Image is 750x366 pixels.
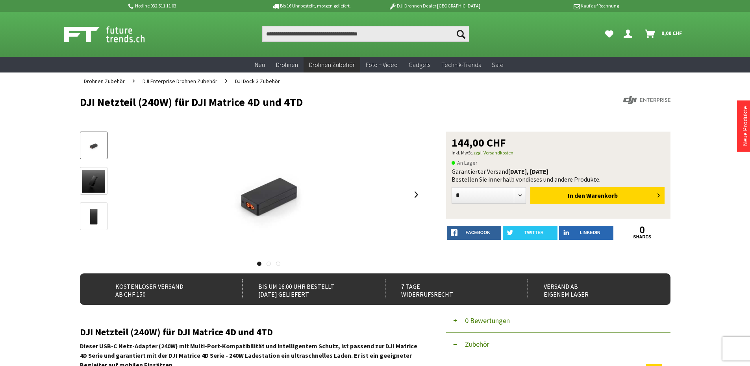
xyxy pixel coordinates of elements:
[80,72,129,90] a: Drohnen Zubehör
[304,57,360,73] a: Drohnen Zubehör
[255,61,265,69] span: Neu
[452,148,665,158] p: inkl. MwSt.
[366,61,398,69] span: Foto + Video
[586,191,618,199] span: Warenkorb
[235,78,280,85] span: DJI Dock 3 Zubehör
[601,26,617,42] a: Meine Favoriten
[143,78,217,85] span: DJI Enterprise Drohnen Zubehör
[309,61,355,69] span: Drohnen Zubehör
[528,279,653,299] div: Versand ab eigenem Lager
[580,230,600,235] span: LinkedIn
[453,26,469,42] button: Suchen
[270,57,304,73] a: Drohnen
[642,26,686,42] a: Warenkorb
[100,279,225,299] div: Kostenloser Versand ab CHF 150
[242,279,368,299] div: Bis um 16:00 Uhr bestellt [DATE] geliefert
[441,61,481,69] span: Technik-Trends
[262,26,469,42] input: Produkt, Marke, Kategorie, EAN, Artikelnummer…
[661,27,682,39] span: 0,00 CHF
[503,226,557,240] a: twitter
[508,167,548,175] b: [DATE], [DATE]
[466,230,490,235] span: facebook
[82,137,105,154] img: Vorschau: DJI Netzteil (240W) für DJI Matrice 4D und 4TD
[360,57,403,73] a: Foto + Video
[623,96,670,104] img: DJI Enterprise
[64,24,162,44] img: Shop Futuretrends - zur Startseite wechseln
[452,137,506,148] span: 144,00 CHF
[452,158,478,167] span: An Lager
[127,1,250,11] p: Hotline 032 511 11 03
[492,61,504,69] span: Sale
[496,1,619,11] p: Kauf auf Rechnung
[185,132,353,258] img: DJI Netzteil (240W) für DJI Matrice 4D und 4TD
[409,61,430,69] span: Gadgets
[276,61,298,69] span: Drohnen
[620,26,639,42] a: Dein Konto
[447,226,502,240] a: facebook
[436,57,486,73] a: Technik-Trends
[385,279,511,299] div: 7 Tage Widerrufsrecht
[473,150,513,156] a: zzgl. Versandkosten
[615,234,670,240] a: shares
[403,57,436,73] a: Gadgets
[486,57,509,73] a: Sale
[741,106,749,146] a: Neue Produkte
[84,78,125,85] span: Drohnen Zubehör
[249,57,270,73] a: Neu
[139,72,221,90] a: DJI Enterprise Drohnen Zubehör
[559,226,614,240] a: LinkedIn
[446,309,670,333] button: 0 Bewertungen
[530,187,665,204] button: In den Warenkorb
[250,1,373,11] p: Bis 16 Uhr bestellt, morgen geliefert.
[452,167,665,183] div: Garantierter Versand Bestellen Sie innerhalb von dieses und andere Produkte.
[80,96,552,108] h1: DJI Netzteil (240W) für DJI Matrice 4D und 4TD
[80,327,422,337] h2: DJI Netzteil (240W) für DJI Matrice 4D und 4TD
[524,230,544,235] span: twitter
[373,1,496,11] p: DJI Drohnen Dealer [GEOGRAPHIC_DATA]
[615,226,670,234] a: 0
[231,72,284,90] a: DJI Dock 3 Zubehör
[568,191,585,199] span: In den
[446,333,670,356] button: Zubehör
